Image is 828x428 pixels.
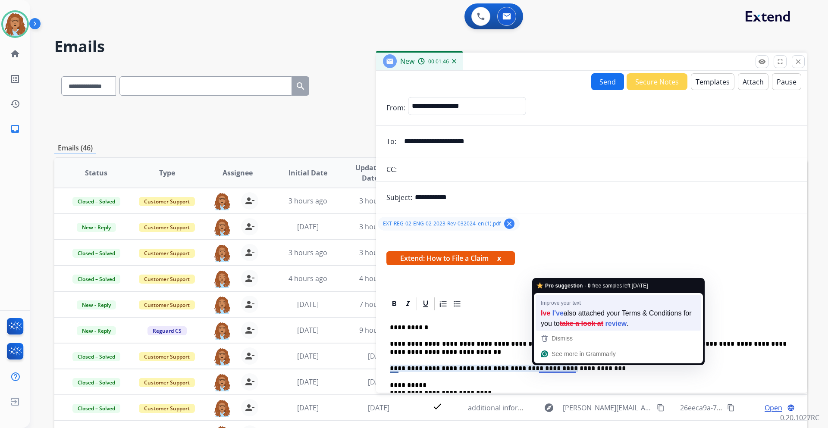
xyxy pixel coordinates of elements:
span: New - Reply [77,223,116,232]
span: EXT-REG-02-ENG-02-2023-Rev-032024_en (1).pdf [383,220,501,227]
span: Reguard CS [147,326,187,335]
span: [DATE] [297,222,319,231]
span: Initial Date [289,168,327,178]
span: 4 hours ago [359,274,398,283]
img: agent-avatar [213,322,231,340]
span: Customer Support [139,352,195,361]
div: Ordered List [437,297,450,310]
span: 3 hours ago [359,248,398,257]
mat-icon: search [295,81,306,91]
span: [DATE] [368,377,389,387]
img: agent-avatar [213,373,231,391]
span: 00:01:46 [428,58,449,65]
span: Closed – Solved [72,352,120,361]
mat-icon: person_remove [245,403,255,413]
mat-icon: person_remove [245,299,255,309]
span: [DATE] [297,351,319,361]
span: 4 hours ago [289,274,327,283]
div: Italic [401,297,414,310]
img: agent-avatar [213,218,231,236]
span: 3 hours ago [289,248,327,257]
span: 3 hours ago [359,196,398,206]
button: Pause [772,73,801,90]
mat-icon: close [794,58,802,66]
span: Status [85,168,107,178]
img: agent-avatar [213,399,231,417]
span: Closed – Solved [72,378,120,387]
span: Closed – Solved [72,404,120,413]
span: New - Reply [77,326,116,335]
span: New [400,56,414,66]
span: [DATE] [368,351,389,361]
p: To: [386,136,396,147]
img: agent-avatar [213,296,231,314]
span: 3 hours ago [289,196,327,206]
span: [DATE] [297,403,319,412]
mat-icon: content_copy [657,404,665,412]
span: Customer Support [139,378,195,387]
p: From: [386,103,405,113]
mat-icon: fullscreen [776,58,784,66]
span: 7 hours ago [359,300,398,309]
span: Closed – Solved [72,275,120,284]
h2: Emails [54,38,807,55]
mat-icon: remove_red_eye [758,58,766,66]
div: Underline [419,297,432,310]
span: Customer Support [139,404,195,413]
mat-icon: person_remove [245,351,255,361]
img: avatar [3,12,27,36]
span: Type [159,168,175,178]
mat-icon: language [787,404,795,412]
span: Closed – Solved [72,249,120,258]
mat-icon: content_copy [727,404,735,412]
p: 0.20.1027RC [780,412,819,423]
img: agent-avatar [213,347,231,366]
button: Templates [691,73,734,90]
mat-icon: person_remove [245,377,255,387]
span: Open [765,403,782,413]
p: Emails (46) [54,143,96,153]
button: Attach [738,73,768,90]
mat-icon: person_remove [245,196,255,206]
mat-icon: history [10,99,20,109]
span: [PERSON_NAME][EMAIL_ADDRESS][PERSON_NAME][DOMAIN_NAME] [563,403,652,413]
span: [DATE] [297,377,319,387]
mat-icon: clear [505,220,513,228]
button: x [497,253,501,263]
span: Customer Support [139,223,195,232]
span: Updated Date [351,162,390,183]
span: [DATE] [297,300,319,309]
mat-icon: list_alt [10,74,20,84]
mat-icon: person_remove [245,247,255,258]
span: 3 hours ago [359,222,398,231]
mat-icon: inbox [10,124,20,134]
span: Extend: How to File a Claim [386,251,515,265]
span: New - Reply [77,300,116,309]
mat-icon: person_remove [245,222,255,232]
mat-icon: person_remove [245,273,255,284]
img: agent-avatar [213,192,231,210]
span: Customer Support [139,197,195,206]
mat-icon: explore [544,403,554,413]
span: [DATE] [368,403,389,412]
span: additional information [468,403,541,412]
span: Customer Support [139,275,195,284]
span: Customer Support [139,300,195,309]
mat-icon: home [10,49,20,59]
p: CC: [386,164,397,175]
span: Closed – Solved [72,197,120,206]
button: Secure Notes [627,73,687,90]
mat-icon: person_remove [245,325,255,335]
div: Bullet List [451,297,464,310]
span: 9 hours ago [359,325,398,335]
p: Subject: [386,192,412,203]
button: Send [591,73,624,90]
span: 26eeca9a-7410-4652-b1dd-b03536ed0d29 [680,403,815,412]
img: agent-avatar [213,270,231,288]
span: Customer Support [139,249,195,258]
mat-icon: check [432,401,442,412]
img: agent-avatar [213,244,231,262]
div: Bold [388,297,401,310]
span: [DATE] [297,325,319,335]
span: Assignee [223,168,253,178]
